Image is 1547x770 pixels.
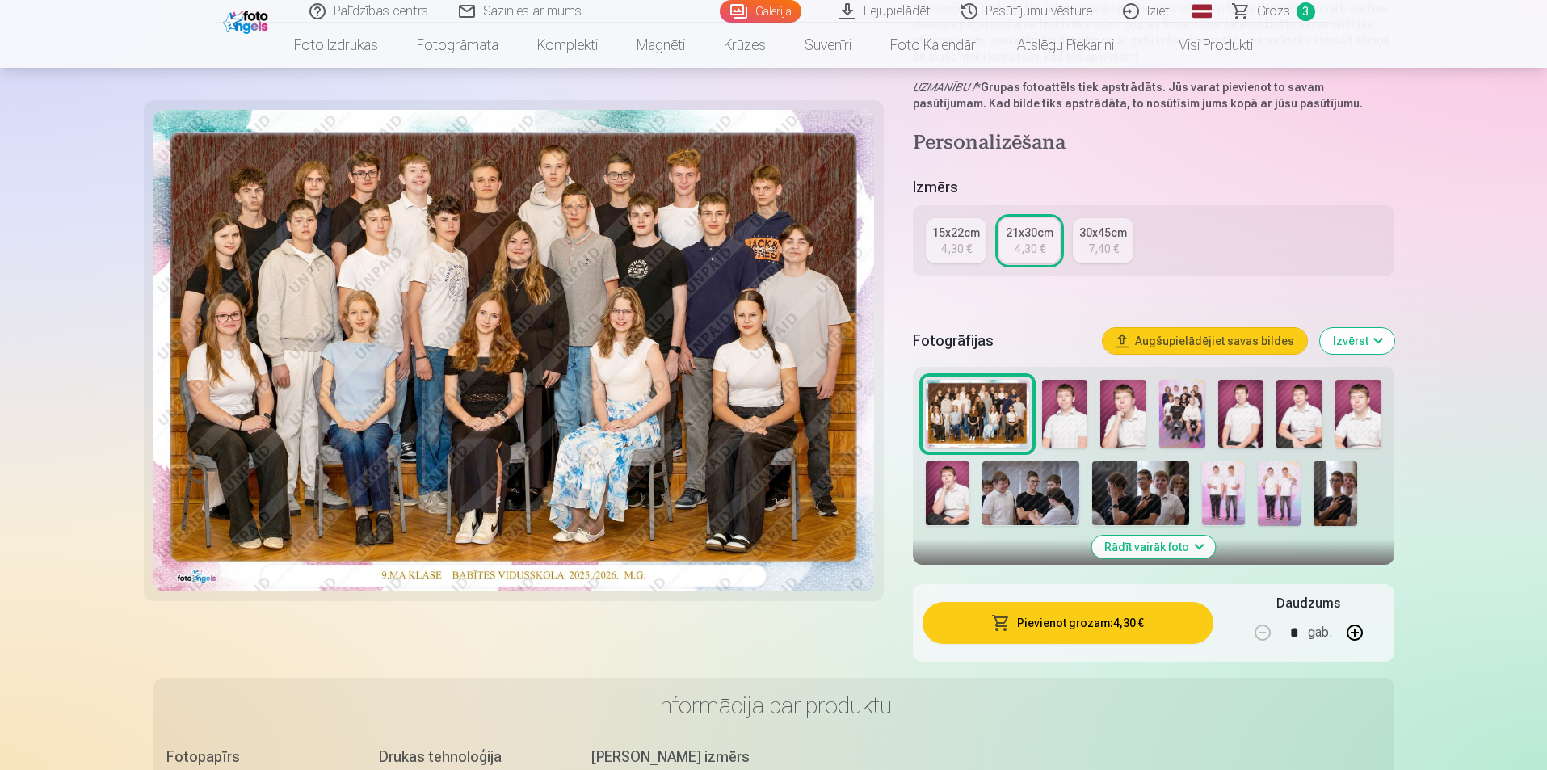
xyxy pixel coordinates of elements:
[923,602,1213,644] button: Pievienot grozam:4,30 €
[704,23,785,68] a: Krūzes
[941,241,972,257] div: 4,30 €
[913,131,1394,157] h4: Personalizēšana
[1133,23,1272,68] a: Visi produkti
[1297,2,1315,21] span: 3
[913,330,1089,352] h5: Fotogrāfijas
[926,218,986,263] a: 15x22cm4,30 €
[1015,241,1045,257] div: 4,30 €
[871,23,998,68] a: Foto kalendāri
[999,218,1060,263] a: 21x30cm4,30 €
[379,746,559,768] div: Drukas tehnoloģija
[998,23,1133,68] a: Atslēgu piekariņi
[223,6,272,34] img: /fa1
[1320,328,1394,354] button: Izvērst
[1276,594,1340,613] h5: Daudzums
[913,81,1363,110] strong: Grupas fotoattēls tiek apstrādāts. Jūs varat pievienot to savam pasūtījumam. Kad bilde tiks apstr...
[617,23,704,68] a: Magnēti
[275,23,397,68] a: Foto izdrukas
[166,746,347,768] div: Fotopapīrs
[1308,613,1332,652] div: gab.
[1091,536,1215,558] button: Rādīt vairāk foto
[1073,218,1133,263] a: 30x45cm7,40 €
[1079,225,1127,241] div: 30x45cm
[166,691,1381,720] h3: Informācija par produktu
[913,81,975,94] em: UZMANĪBU !
[785,23,871,68] a: Suvenīri
[932,225,980,241] div: 15x22cm
[591,746,771,768] div: [PERSON_NAME] izmērs
[913,176,1394,199] h5: Izmērs
[1257,2,1290,21] span: Grozs
[1006,225,1053,241] div: 21x30cm
[1103,328,1307,354] button: Augšupielādējiet savas bildes
[397,23,518,68] a: Fotogrāmata
[518,23,617,68] a: Komplekti
[1088,241,1119,257] div: 7,40 €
